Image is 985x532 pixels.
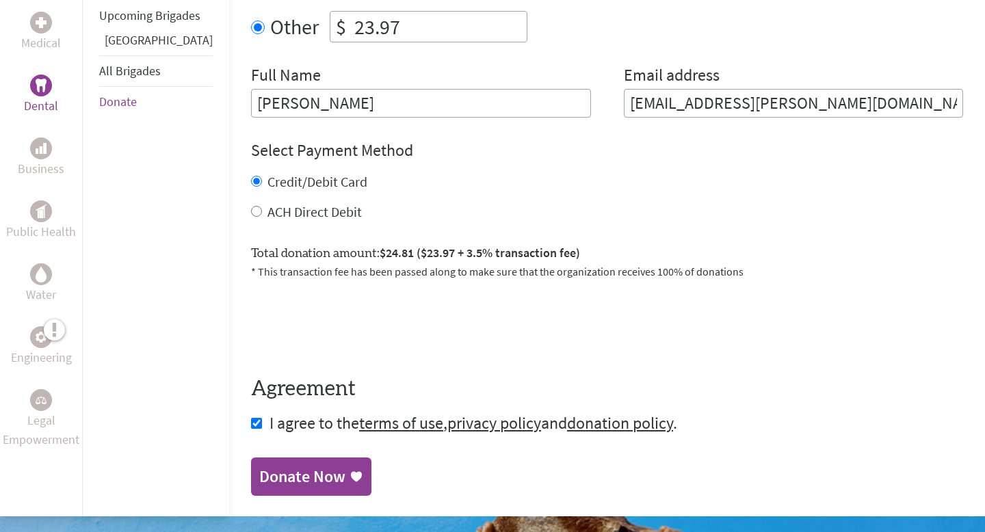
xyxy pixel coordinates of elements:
[267,173,367,190] label: Credit/Debit Card
[36,143,47,154] img: Business
[30,389,52,411] div: Legal Empowerment
[99,55,213,87] li: All Brigades
[21,12,61,53] a: MedicalMedical
[24,75,58,116] a: DentalDental
[99,94,137,109] a: Donate
[251,377,963,401] h4: Agreement
[251,139,963,161] h4: Select Payment Method
[6,222,76,241] p: Public Health
[21,34,61,53] p: Medical
[30,75,52,96] div: Dental
[36,396,47,404] img: Legal Empowerment
[624,64,720,89] label: Email address
[11,348,72,367] p: Engineering
[3,411,79,449] p: Legal Empowerment
[24,96,58,116] p: Dental
[30,200,52,222] div: Public Health
[447,412,541,434] a: privacy policy
[99,87,213,117] li: Donate
[3,389,79,449] a: Legal EmpowermentLegal Empowerment
[380,245,580,261] span: $24.81 ($23.97 + 3.5% transaction fee)
[36,79,47,92] img: Dental
[26,263,56,304] a: WaterWater
[99,8,200,23] a: Upcoming Brigades
[330,12,352,42] div: $
[30,326,52,348] div: Engineering
[18,137,64,178] a: BusinessBusiness
[251,263,963,280] p: * This transaction fee has been passed along to make sure that the organization receives 100% of ...
[30,263,52,285] div: Water
[259,466,345,488] div: Donate Now
[251,296,459,349] iframe: reCAPTCHA
[251,64,321,89] label: Full Name
[251,457,371,496] a: Donate Now
[30,12,52,34] div: Medical
[359,412,443,434] a: terms of use
[270,412,677,434] span: I agree to the , and .
[36,331,47,342] img: Engineering
[352,12,527,42] input: Enter Amount
[99,1,213,31] li: Upcoming Brigades
[105,32,213,48] a: [GEOGRAPHIC_DATA]
[251,89,591,118] input: Enter Full Name
[30,137,52,159] div: Business
[267,203,362,220] label: ACH Direct Debit
[99,31,213,55] li: Panama
[99,63,161,79] a: All Brigades
[11,326,72,367] a: EngineeringEngineering
[36,204,47,218] img: Public Health
[36,17,47,28] img: Medical
[18,159,64,178] p: Business
[567,412,673,434] a: donation policy
[270,11,319,42] label: Other
[251,243,580,263] label: Total donation amount:
[624,89,964,118] input: Your Email
[6,200,76,241] a: Public HealthPublic Health
[26,285,56,304] p: Water
[36,266,47,282] img: Water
